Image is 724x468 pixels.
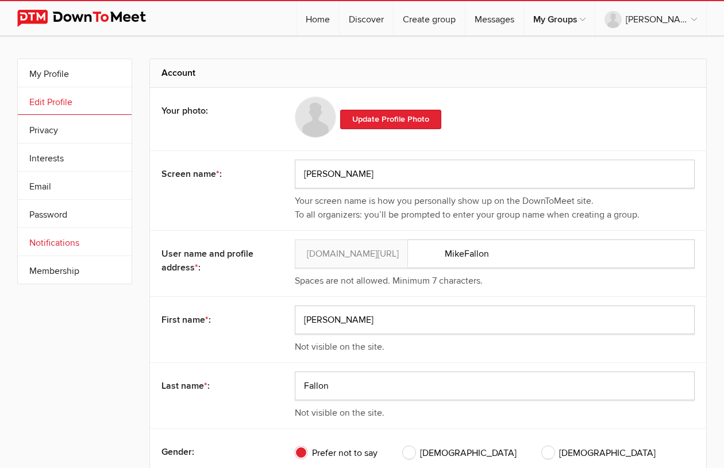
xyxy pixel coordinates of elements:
a: Privacy [18,115,132,143]
a: Membership [18,256,132,284]
span: [DEMOGRAPHIC_DATA] [542,446,656,460]
img: DownToMeet [17,10,164,27]
a: Password [18,200,132,227]
span: [DEMOGRAPHIC_DATA] [403,446,517,460]
div: Not visible on the site. [295,340,695,354]
div: Screen name : [161,160,268,188]
a: Interests [18,144,132,171]
div: Spaces are not allowed. Minimum 7 characters. [295,274,695,288]
a: Edit Profile [18,87,132,115]
div: User name and profile address : [161,239,268,282]
a: Update Profile Photo [340,110,441,129]
span: Prefer not to say [295,446,378,460]
div: Your photo: [161,96,268,125]
a: Email [18,172,132,199]
a: [PERSON_NAME] [595,1,706,36]
input: Enter your screen name [295,239,695,268]
input: Enter your last name [295,372,695,400]
a: Notifications [18,228,132,256]
a: Home [296,1,339,36]
img: Your photo [295,96,336,138]
a: My Groups [524,1,595,36]
a: Messages [465,1,523,36]
h2: Account [161,59,695,87]
a: Create group [394,1,465,36]
input: Enter your name as you want it to appear to others [295,160,695,188]
div: First name : [161,305,268,334]
div: Your screen name is how you personally show up on the DownToMeet site. To all organizers: you’ll ... [295,194,695,222]
a: Discover [340,1,393,36]
div: Not visible on the site. [295,406,695,420]
a: My Profile [18,59,132,87]
div: Last name : [161,372,268,400]
input: Enter your first name [295,305,695,334]
div: Gender: [161,438,268,466]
